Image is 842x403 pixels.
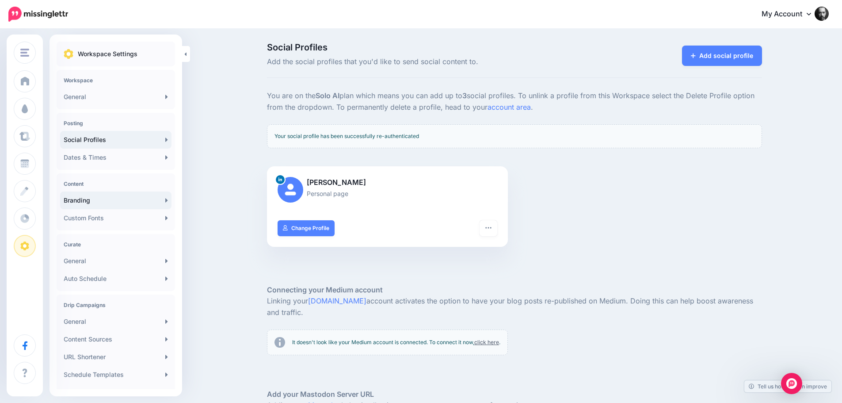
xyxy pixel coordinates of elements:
[64,77,168,84] h4: Workspace
[278,188,497,199] p: Personal page
[64,241,168,248] h4: Curate
[60,131,171,149] a: Social Profiles
[60,384,171,401] a: Content Templates
[267,124,762,148] div: Your social profile has been successfully re-authenticated
[462,91,467,100] b: 3
[60,313,171,330] a: General
[267,389,762,400] h5: Add your Mastodon Server URL
[60,192,171,209] a: Branding
[64,49,73,59] img: settings.png
[474,339,499,345] a: click here
[267,56,593,68] span: Add the social profiles that you'd like to send social content to.
[753,4,829,25] a: My Account
[20,49,29,57] img: menu.png
[64,120,168,127] h4: Posting
[64,180,168,187] h4: Content
[278,177,497,188] p: [PERSON_NAME]
[267,90,762,113] p: You are on the plan which means you can add up to social profiles. To unlink a profile from this ...
[60,209,171,227] a: Custom Fonts
[60,88,171,106] a: General
[60,348,171,366] a: URL Shortener
[292,338,500,347] p: It doesn't look like your Medium account is connected. To connect it now, .
[781,373,802,394] div: Open Intercom Messenger
[308,296,366,305] a: [DOMAIN_NAME]
[316,91,339,100] b: Solo AI
[682,46,762,66] a: Add social profile
[60,252,171,270] a: General
[60,330,171,348] a: Content Sources
[267,284,762,296] h5: Connecting your Medium account
[744,380,831,392] a: Tell us how we can improve
[8,7,68,22] img: Missinglettr
[64,302,168,308] h4: Drip Campaigns
[488,103,531,111] a: account area
[60,149,171,166] a: Dates & Times
[60,270,171,288] a: Auto Schedule
[278,177,303,203] img: user_default_image.png
[60,366,171,384] a: Schedule Templates
[267,43,593,52] span: Social Profiles
[267,296,762,319] p: Linking your account activates the option to have your blog posts re-published on Medium. Doing t...
[278,220,335,236] a: Change Profile
[78,49,137,59] p: Workspace Settings
[274,337,285,348] img: info-circle-grey.png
